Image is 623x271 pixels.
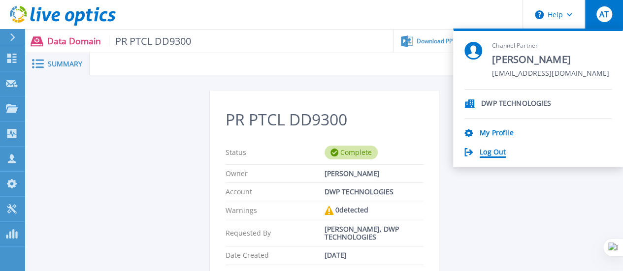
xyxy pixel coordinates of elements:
[325,170,424,178] div: [PERSON_NAME]
[417,38,456,44] span: Download PPT
[226,170,325,178] p: Owner
[226,225,325,241] p: Requested By
[492,42,609,50] span: Channel Partner
[226,188,325,196] p: Account
[599,10,609,18] span: AT
[226,251,325,259] p: Date Created
[492,69,609,79] span: [EMAIL_ADDRESS][DOMAIN_NAME]
[481,99,551,109] p: DWP TECHNOLOGIES
[226,146,325,159] p: Status
[325,146,378,159] div: Complete
[226,206,325,215] p: Warnings
[226,111,424,129] h2: PR PTCL DD9300
[48,60,82,67] span: Summary
[325,206,424,215] div: 0 detected
[480,129,513,138] a: My Profile
[325,251,424,259] div: [DATE]
[492,53,609,66] span: [PERSON_NAME]
[109,35,192,47] span: PR PTCL DD9300
[325,225,424,241] div: [PERSON_NAME], DWP TECHNOLOGIES
[480,148,506,157] a: Log Out
[325,188,424,196] div: DWP TECHNOLOGIES
[47,35,192,47] p: Data Domain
